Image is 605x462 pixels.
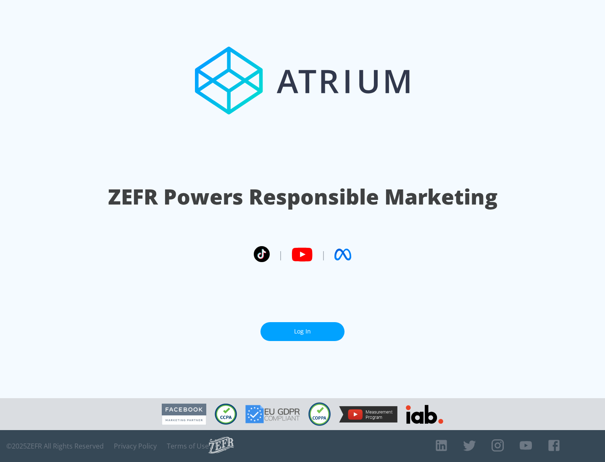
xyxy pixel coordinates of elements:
span: | [278,248,283,261]
span: | [321,248,326,261]
img: GDPR Compliant [245,405,300,423]
a: Log In [260,322,345,341]
a: Terms of Use [167,442,209,450]
a: Privacy Policy [114,442,157,450]
span: © 2025 ZEFR All Rights Reserved [6,442,104,450]
img: CCPA Compliant [215,404,237,425]
img: Facebook Marketing Partner [162,404,206,425]
h1: ZEFR Powers Responsible Marketing [108,182,497,211]
img: IAB [406,405,443,424]
img: COPPA Compliant [308,402,331,426]
img: YouTube Measurement Program [339,406,397,423]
